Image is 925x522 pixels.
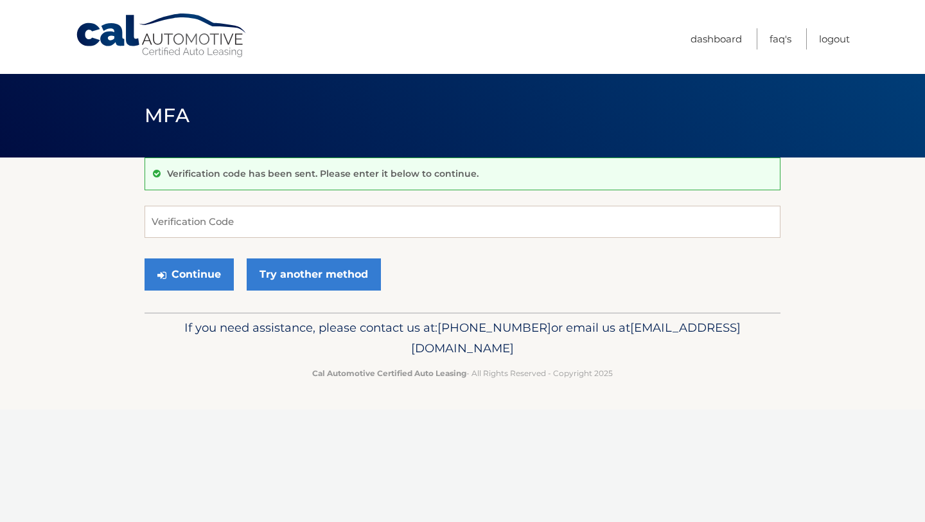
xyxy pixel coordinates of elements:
[691,28,742,50] a: Dashboard
[437,320,551,335] span: [PHONE_NUMBER]
[75,13,249,59] a: Cal Automotive
[167,168,479,179] p: Verification code has been sent. Please enter it below to continue.
[312,368,466,378] strong: Cal Automotive Certified Auto Leasing
[145,206,780,238] input: Verification Code
[145,104,189,127] span: MFA
[411,320,741,355] span: [EMAIL_ADDRESS][DOMAIN_NAME]
[770,28,791,50] a: FAQ's
[819,28,850,50] a: Logout
[145,258,234,291] button: Continue
[153,318,772,359] p: If you need assistance, please contact us at: or email us at
[247,258,381,291] a: Try another method
[153,366,772,380] p: - All Rights Reserved - Copyright 2025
